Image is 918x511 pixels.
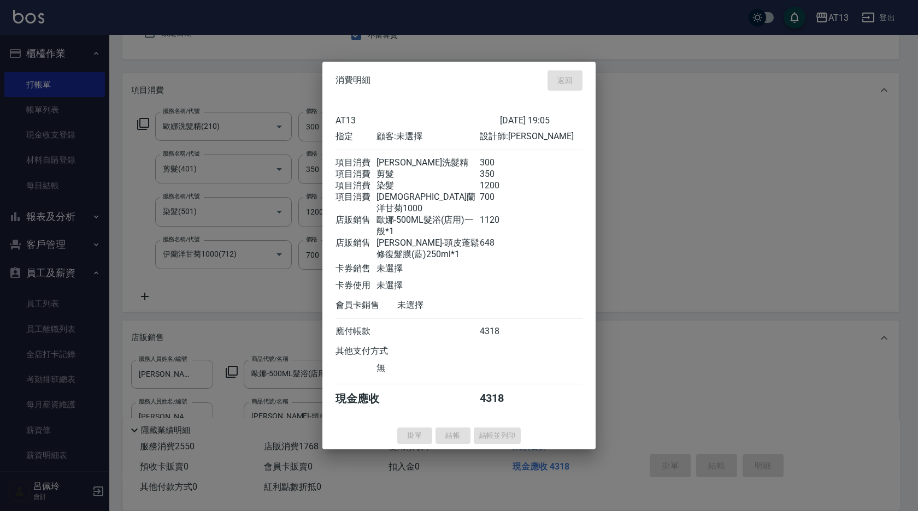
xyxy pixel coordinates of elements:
[480,191,521,214] div: 700
[376,214,479,237] div: 歐娜-500ML髮浴(店用)一般*1
[336,214,376,237] div: 店販銷售
[376,180,479,191] div: 染髮
[480,391,521,406] div: 4318
[336,130,376,142] div: 指定
[376,280,479,291] div: 未選擇
[480,180,521,191] div: 1200
[376,130,479,142] div: 顧客: 未選擇
[336,115,500,125] div: AT13
[336,391,397,406] div: 現金應收
[336,345,418,356] div: 其他支付方式
[480,168,521,180] div: 350
[376,191,479,214] div: [DEMOGRAPHIC_DATA]蘭洋甘菊1000
[336,280,376,291] div: 卡券使用
[480,157,521,168] div: 300
[336,299,397,311] div: 會員卡銷售
[336,157,376,168] div: 項目消費
[336,325,376,337] div: 應付帳款
[376,237,479,260] div: [PERSON_NAME]-頭皮蓬鬆修復髮膜(藍)250ml*1
[336,237,376,260] div: 店販銷售
[480,130,582,142] div: 設計師: [PERSON_NAME]
[397,299,500,311] div: 未選擇
[376,168,479,180] div: 剪髮
[336,180,376,191] div: 項目消費
[336,191,376,214] div: 項目消費
[376,362,479,373] div: 無
[376,157,479,168] div: [PERSON_NAME]洗髮精
[336,263,376,274] div: 卡券銷售
[480,214,521,237] div: 1120
[480,325,521,337] div: 4318
[500,115,582,125] div: [DATE] 19:05
[480,237,521,260] div: 648
[376,263,479,274] div: 未選擇
[336,168,376,180] div: 項目消費
[336,75,370,86] span: 消費明細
